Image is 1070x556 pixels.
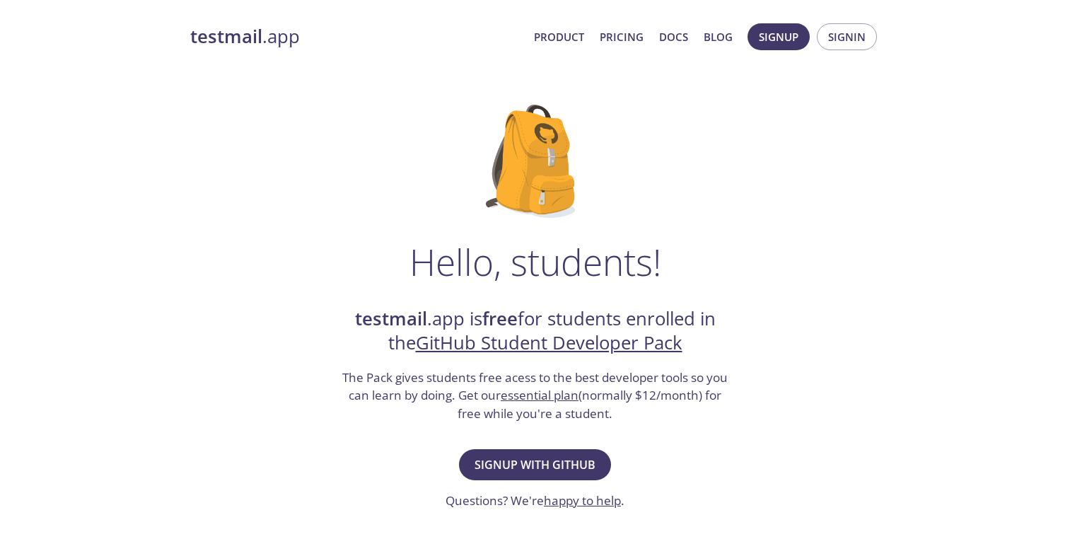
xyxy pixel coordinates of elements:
strong: testmail [190,24,262,49]
a: Pricing [600,28,644,46]
span: Signin [828,28,866,46]
strong: free [482,306,518,331]
h2: .app is for students enrolled in the [341,307,730,356]
h3: Questions? We're . [446,492,624,510]
span: Signup [759,28,798,46]
button: Signup [748,23,810,50]
button: Signin [817,23,877,50]
h3: The Pack gives students free acess to the best developer tools so you can learn by doing. Get our... [341,369,730,423]
button: Signup with GitHub [459,449,611,480]
a: testmail.app [190,25,523,49]
img: github-student-backpack.png [486,105,584,218]
strong: testmail [355,306,427,331]
a: GitHub Student Developer Pack [416,330,682,355]
a: happy to help [544,492,621,509]
a: Product [534,28,584,46]
h1: Hello, students! [409,241,661,283]
a: essential plan [501,387,578,403]
a: Docs [659,28,688,46]
span: Signup with GitHub [475,455,595,475]
a: Blog [704,28,733,46]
